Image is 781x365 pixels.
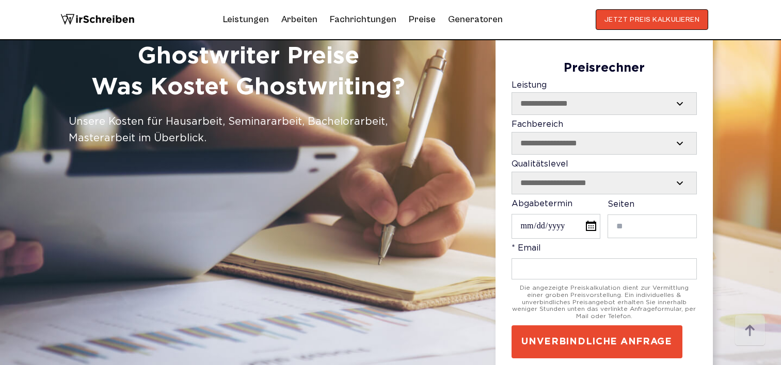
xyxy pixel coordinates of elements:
img: button top [735,316,766,346]
a: Arbeiten [281,11,317,28]
div: Unsere Kosten für Hausarbeit, Seminararbeit, Bachelorarbeit, Masterarbeit im Überblick. [69,113,428,146]
a: Leistungen [223,11,269,28]
input: * Email [512,258,697,279]
label: Leistung [512,81,697,115]
div: Die angezeigte Preiskalkulation dient zur Vermittlung einer groben Preisvorstellung. Ein individu... [512,285,697,320]
div: Preisrechner [512,61,697,76]
button: UNVERBINDLICHE ANFRAGE [512,325,682,358]
form: Contact form [512,61,697,358]
a: Preise [409,14,436,25]
select: Fachbereich [512,132,696,154]
select: Leistung [512,93,696,114]
h1: Ghostwriter Preise Was Kostet Ghostwriting? [69,41,428,103]
span: UNVERBINDLICHE ANFRAGE [521,336,672,348]
span: Seiten [608,201,634,208]
button: JETZT PREIS KALKULIEREN [596,9,709,30]
label: Fachbereich [512,120,697,155]
input: Abgabetermin [512,214,600,238]
img: logo wirschreiben [60,9,135,30]
a: Fachrichtungen [330,11,396,28]
select: Qualitätslevel [512,172,696,194]
label: * Email [512,244,697,279]
label: Qualitätslevel [512,160,697,194]
a: Generatoren [448,11,503,28]
label: Abgabetermin [512,200,600,239]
